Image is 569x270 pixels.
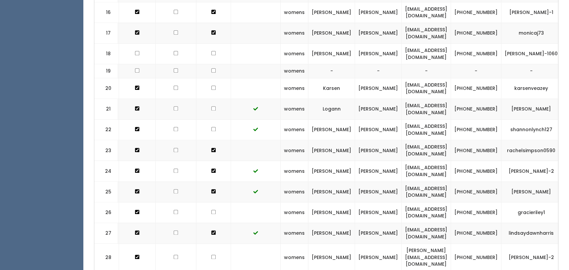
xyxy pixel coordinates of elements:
td: [PERSON_NAME] [355,44,402,64]
td: [PHONE_NUMBER] [451,23,501,43]
td: womens [281,223,308,243]
td: - [451,64,501,78]
td: womens [281,23,308,43]
td: rachelsimpson0590 [501,140,561,161]
td: [PERSON_NAME] [355,2,402,23]
td: 16 [94,2,118,23]
td: womens [281,140,308,161]
td: - [402,64,451,78]
td: 17 [94,23,118,43]
td: womens [281,44,308,64]
td: [PERSON_NAME]-1 [501,2,561,23]
td: [PHONE_NUMBER] [451,140,501,161]
td: womens [281,78,308,99]
td: [EMAIL_ADDRESS][DOMAIN_NAME] [402,44,451,64]
td: [PHONE_NUMBER] [451,99,501,120]
td: 19 [94,64,118,78]
td: [PERSON_NAME] [355,78,402,99]
td: 27 [94,223,118,243]
td: [EMAIL_ADDRESS][DOMAIN_NAME] [402,120,451,140]
td: [EMAIL_ADDRESS][DOMAIN_NAME] [402,181,451,202]
td: Logann [308,99,355,120]
td: [PHONE_NUMBER] [451,181,501,202]
td: womens [281,99,308,120]
td: [EMAIL_ADDRESS][DOMAIN_NAME] [402,2,451,23]
td: [PERSON_NAME] [355,99,402,120]
td: [EMAIL_ADDRESS][DOMAIN_NAME] [402,161,451,181]
td: [PERSON_NAME] [308,120,355,140]
td: [EMAIL_ADDRESS][DOMAIN_NAME] [402,99,451,120]
td: karsenveazey [501,78,561,99]
td: [PERSON_NAME] [308,161,355,181]
td: [PERSON_NAME] [355,140,402,161]
td: gracieriley1 [501,202,561,223]
td: [PERSON_NAME] [308,181,355,202]
td: shannonlynch127 [501,120,561,140]
td: [PERSON_NAME] [355,223,402,243]
td: [PERSON_NAME] [355,161,402,181]
td: [PERSON_NAME] [355,23,402,43]
td: [EMAIL_ADDRESS][DOMAIN_NAME] [402,202,451,223]
td: womens [281,202,308,223]
td: [EMAIL_ADDRESS][DOMAIN_NAME] [402,140,451,161]
td: 26 [94,202,118,223]
td: monicaj73 [501,23,561,43]
td: 23 [94,140,118,161]
td: [PERSON_NAME] [308,140,355,161]
td: [PERSON_NAME] [308,202,355,223]
td: [PERSON_NAME] [308,2,355,23]
td: [PERSON_NAME] [308,223,355,243]
td: [EMAIL_ADDRESS][DOMAIN_NAME] [402,23,451,43]
td: [PHONE_NUMBER] [451,161,501,181]
td: lindsaydawnharris [501,223,561,243]
td: [PERSON_NAME] [355,202,402,223]
td: 21 [94,99,118,120]
td: - [308,64,355,78]
td: - [355,64,402,78]
td: [PERSON_NAME] [308,44,355,64]
td: [PHONE_NUMBER] [451,202,501,223]
td: [PHONE_NUMBER] [451,78,501,99]
td: womens [281,64,308,78]
td: 22 [94,120,118,140]
td: [PERSON_NAME]-1060 [501,44,561,64]
td: womens [281,181,308,202]
td: [PHONE_NUMBER] [451,44,501,64]
td: [EMAIL_ADDRESS][DOMAIN_NAME] [402,223,451,243]
td: [PHONE_NUMBER] [451,223,501,243]
td: [PERSON_NAME]-2 [501,161,561,181]
td: 25 [94,181,118,202]
td: [PERSON_NAME] [355,181,402,202]
td: [PHONE_NUMBER] [451,2,501,23]
td: 24 [94,161,118,181]
td: womens [281,120,308,140]
td: [PHONE_NUMBER] [451,120,501,140]
td: womens [281,161,308,181]
td: - [501,64,561,78]
td: [PERSON_NAME] [308,23,355,43]
td: [EMAIL_ADDRESS][DOMAIN_NAME] [402,78,451,99]
td: [PERSON_NAME] [501,181,561,202]
td: 20 [94,78,118,99]
td: Karsen [308,78,355,99]
td: womens [281,2,308,23]
td: 18 [94,44,118,64]
td: [PERSON_NAME] [355,120,402,140]
td: [PERSON_NAME] [501,99,561,120]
